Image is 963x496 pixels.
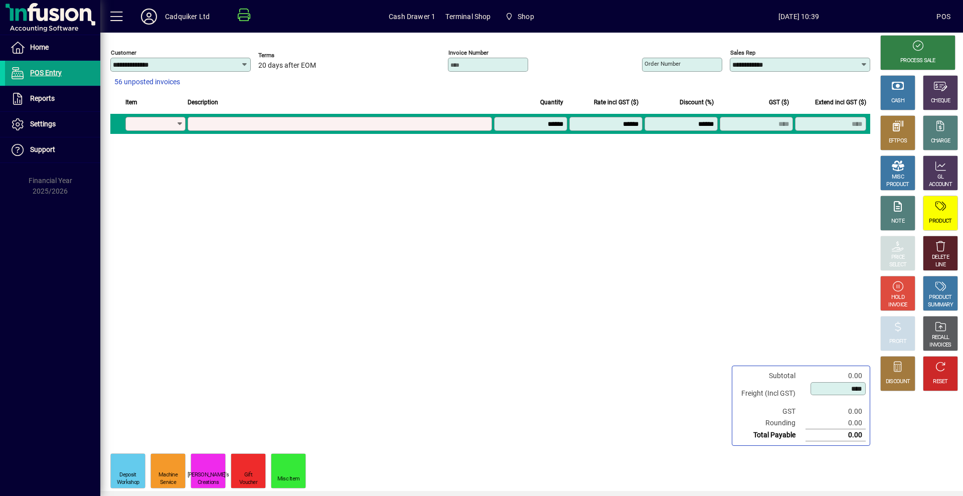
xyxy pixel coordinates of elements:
div: [PERSON_NAME]'s [188,471,229,479]
button: 56 unposted invoices [110,73,184,91]
div: DELETE [932,254,949,261]
span: Discount (%) [680,97,714,108]
td: Rounding [736,417,806,429]
a: Reports [5,86,100,111]
td: 0.00 [806,370,866,382]
td: Subtotal [736,370,806,382]
div: ACCOUNT [929,181,952,189]
span: Terms [258,52,318,59]
div: LINE [935,261,945,269]
div: PROFIT [889,338,906,346]
span: Terminal Shop [445,9,491,25]
div: RECALL [932,334,949,342]
div: HOLD [891,294,904,301]
span: Home [30,43,49,51]
span: Extend incl GST ($) [815,97,866,108]
span: GST ($) [769,97,789,108]
div: SELECT [889,261,907,269]
div: PRICE [891,254,905,261]
div: Cadquiker Ltd [165,9,210,25]
div: GL [937,174,944,181]
div: EFTPOS [889,137,907,145]
span: 20 days after EOM [258,62,316,70]
div: POS [936,9,950,25]
td: 0.00 [806,429,866,441]
span: Support [30,145,55,153]
mat-label: Invoice number [448,49,489,56]
mat-label: Customer [111,49,136,56]
div: PRODUCT [929,218,951,225]
td: Total Payable [736,429,806,441]
span: [DATE] 10:39 [661,9,936,25]
span: Quantity [540,97,563,108]
div: CASH [891,97,904,105]
span: 56 unposted invoices [114,77,180,87]
div: Machine [158,471,178,479]
a: Support [5,137,100,162]
mat-label: Sales rep [730,49,755,56]
td: Freight (Incl GST) [736,382,806,406]
div: Voucher [239,479,257,486]
div: SUMMARY [928,301,953,309]
div: Creations [198,479,219,486]
div: PRODUCT [929,294,951,301]
div: INVOICES [929,342,951,349]
span: Item [125,97,137,108]
a: Home [5,35,100,60]
div: NOTE [891,218,904,225]
span: Reports [30,94,55,102]
span: Settings [30,120,56,128]
div: Workshop [117,479,139,486]
div: CHEQUE [931,97,950,105]
a: Settings [5,112,100,137]
div: DISCOUNT [886,378,910,386]
td: GST [736,406,806,417]
span: Shop [518,9,534,25]
div: PROCESS SALE [900,57,935,65]
div: MISC [892,174,904,181]
div: INVOICE [888,301,907,309]
div: PRODUCT [886,181,909,189]
mat-label: Order number [645,60,681,67]
span: Cash Drawer 1 [389,9,435,25]
span: Rate incl GST ($) [594,97,638,108]
td: 0.00 [806,417,866,429]
div: Service [160,479,176,486]
span: POS Entry [30,69,62,77]
span: Shop [501,8,538,26]
td: 0.00 [806,406,866,417]
button: Profile [133,8,165,26]
div: Deposit [119,471,136,479]
div: CHARGE [931,137,950,145]
div: RESET [933,378,948,386]
div: Gift [244,471,252,479]
div: Misc Item [277,475,300,483]
span: Description [188,97,218,108]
